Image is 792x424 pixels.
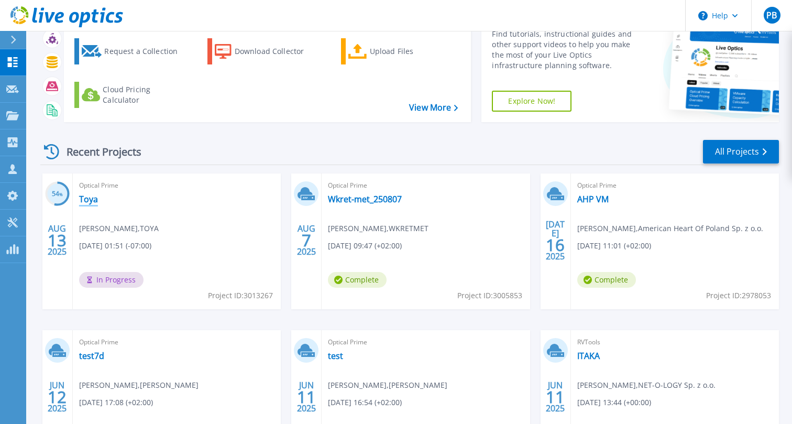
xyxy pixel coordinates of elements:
span: 11 [297,393,316,401]
a: Upload Files [341,38,458,64]
span: Project ID: 3013267 [208,290,273,301]
a: View More [409,103,458,113]
span: [DATE] 01:51 (-07:00) [79,240,151,252]
span: [PERSON_NAME] , American Heart Of Poland Sp. z o.o. [577,223,763,234]
span: Complete [577,272,636,288]
span: In Progress [79,272,144,288]
span: [PERSON_NAME] , TOYA [79,223,159,234]
span: Project ID: 3005853 [457,290,522,301]
a: ITAKA [577,351,600,361]
a: All Projects [703,140,779,164]
span: [DATE] 11:01 (+02:00) [577,240,651,252]
a: Cloud Pricing Calculator [74,82,191,108]
span: RVTools [577,336,773,348]
span: [PERSON_NAME] , [PERSON_NAME] [328,379,447,391]
span: 16 [546,241,565,249]
div: AUG 2025 [47,221,67,259]
div: AUG 2025 [296,221,316,259]
div: Download Collector [235,41,318,62]
h3: 54 [45,188,70,200]
div: Request a Collection [104,41,188,62]
a: Wkret-met_250807 [328,194,402,204]
span: [DATE] 16:54 (+02:00) [328,397,402,408]
a: test7d [79,351,104,361]
span: Optical Prime [328,336,523,348]
div: Upload Files [370,41,454,62]
span: [DATE] 13:44 (+00:00) [577,397,651,408]
a: Explore Now! [492,91,571,112]
div: JUN 2025 [545,378,565,416]
div: Cloud Pricing Calculator [103,84,186,105]
a: AHP VM [577,194,609,204]
span: Optical Prime [577,180,773,191]
a: Download Collector [207,38,324,64]
span: [DATE] 09:47 (+02:00) [328,240,402,252]
div: Find tutorials, instructional guides and other support videos to help you make the most of your L... [492,29,641,71]
span: [PERSON_NAME] , [PERSON_NAME] [79,379,199,391]
span: 11 [546,393,565,401]
a: Toya [79,194,98,204]
span: [PERSON_NAME] , NET-O-LOGY Sp. z o.o. [577,379,716,391]
span: PB [766,11,777,19]
span: [DATE] 17:08 (+02:00) [79,397,153,408]
span: Project ID: 2978053 [706,290,771,301]
span: 12 [48,393,67,401]
div: Recent Projects [40,139,156,165]
span: 7 [302,236,311,245]
span: Complete [328,272,387,288]
span: Optical Prime [328,180,523,191]
div: JUN 2025 [47,378,67,416]
span: Optical Prime [79,336,274,348]
a: test [328,351,343,361]
span: Optical Prime [79,180,274,191]
div: [DATE] 2025 [545,221,565,259]
div: JUN 2025 [296,378,316,416]
span: % [59,191,63,197]
a: Request a Collection [74,38,191,64]
span: [PERSON_NAME] , WKRETMET [328,223,428,234]
span: 13 [48,236,67,245]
